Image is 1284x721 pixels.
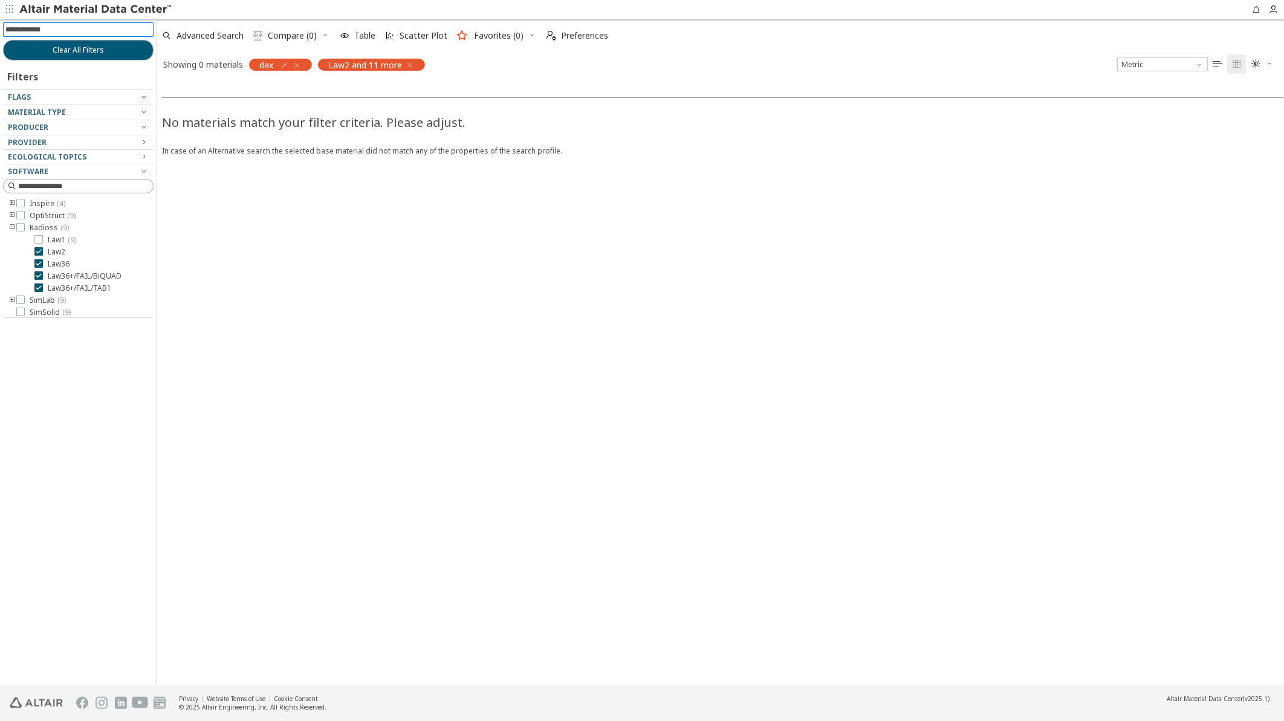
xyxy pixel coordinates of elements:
[48,259,70,269] span: Law36
[30,211,76,221] span: OptiStruct
[354,31,375,40] span: Table
[1208,54,1227,74] button: Table View
[8,152,86,162] span: Ecological Topics
[30,199,65,209] span: Inspire
[48,235,76,245] span: Law1
[177,31,244,40] span: Advanced Search
[67,210,76,221] span: ( 9 )
[3,164,154,179] button: Software
[3,105,154,120] button: Material Type
[48,283,111,293] span: Law36+/FAIL/TAB1
[48,247,65,257] span: Law2
[8,166,48,176] span: Software
[400,31,447,40] span: Scatter Plot
[8,92,31,102] span: Flags
[179,694,198,703] a: Privacy
[8,122,48,132] span: Producer
[30,308,71,317] span: SimSolid
[253,31,263,40] i: 
[259,59,273,70] span: dax
[274,694,318,703] a: Cookie Consent
[1251,59,1261,69] i: 
[10,697,63,708] img: Altair Engineering
[1247,54,1278,74] button: Theme
[328,59,402,70] span: Law2 and 11 more
[53,45,104,55] span: Clear All Filters
[3,150,154,164] button: Ecological Topics
[179,703,326,711] div: © 2025 Altair Engineering, Inc. All Rights Reserved.
[62,307,71,317] span: ( 9 )
[561,31,608,40] span: Preferences
[8,107,66,117] span: Material Type
[30,296,66,305] span: SimLab
[1167,694,1243,703] span: Altair Material Data Center
[546,31,556,40] i: 
[3,60,44,89] div: Filters
[3,90,154,105] button: Flags
[8,223,16,233] i: toogle group
[1117,57,1208,71] div: Unit System
[19,4,173,16] img: Altair Material Data Center
[1232,59,1242,69] i: 
[1167,694,1269,703] div: (v2025.1)
[3,40,154,60] button: Clear All Filters
[8,137,47,147] span: Provider
[30,223,69,233] span: Radioss
[1213,59,1222,69] i: 
[57,198,65,209] span: ( 4 )
[1227,54,1247,74] button: Tile View
[163,59,243,70] div: Showing 0 materials
[48,271,122,281] span: Law36+/FAIL/BiQUAD
[57,295,66,305] span: ( 9 )
[8,199,16,209] i: toogle group
[8,296,16,305] i: toogle group
[207,694,265,703] a: Website Terms of Use
[474,31,524,40] span: Favorites (0)
[3,135,154,150] button: Provider
[8,211,16,221] i: toogle group
[60,222,69,233] span: ( 9 )
[268,31,317,40] span: Compare (0)
[68,234,76,245] span: ( 9 )
[1117,57,1208,71] span: Metric
[3,120,154,135] button: Producer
